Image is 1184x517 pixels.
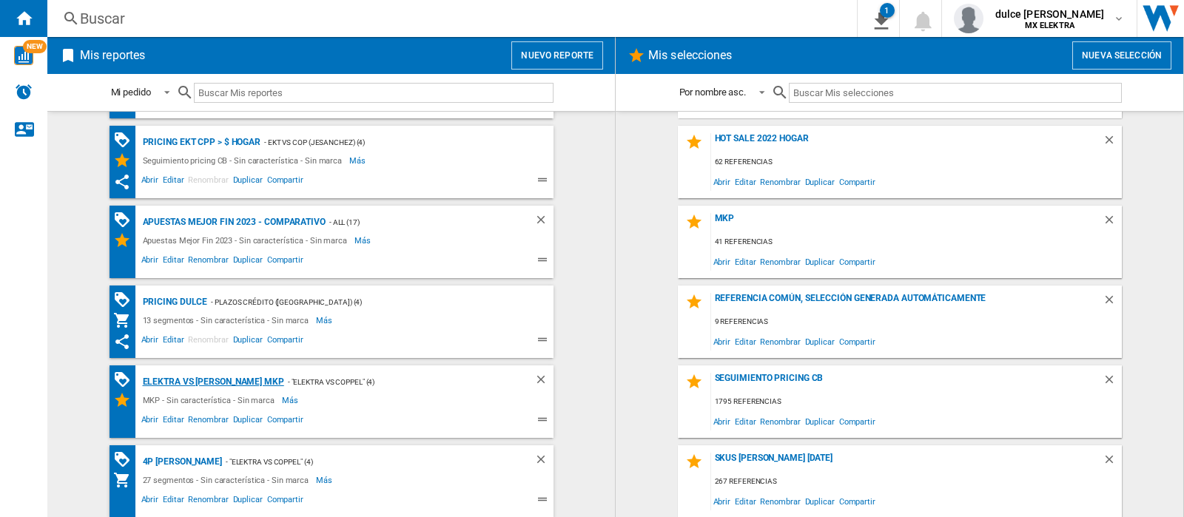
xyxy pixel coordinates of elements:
[113,211,139,229] div: Matriz de PROMOCIONES
[265,253,306,271] span: Compartir
[837,251,878,271] span: Compartir
[316,311,334,329] span: Más
[113,371,139,389] div: Matriz de PROMOCIONES
[113,471,139,489] div: Mi colección
[837,172,878,192] span: Compartir
[113,311,139,329] div: Mi colección
[837,491,878,511] span: Compartir
[139,493,161,510] span: Abrir
[837,411,878,431] span: Compartir
[139,293,208,311] div: Pricing Dulce
[113,232,139,249] div: Mis Selecciones
[711,331,733,351] span: Abrir
[113,450,139,469] div: Matriz de PROMOCIONES
[733,251,758,271] span: Editar
[139,373,284,391] div: ELEKTRA VS [PERSON_NAME] MKP
[222,453,505,471] div: - "Elektra vs Coppel" (4)
[260,133,523,152] div: - EKT vs Cop (jesanchez) (4)
[139,471,317,489] div: 27 segmentos - Sin característica - Sin marca
[139,173,161,191] span: Abrir
[758,251,802,271] span: Renombrar
[711,251,733,271] span: Abrir
[231,413,265,430] span: Duplicar
[139,333,161,351] span: Abrir
[711,172,733,192] span: Abrir
[354,232,373,249] span: Más
[113,391,139,409] div: Mis Selecciones
[139,253,161,271] span: Abrir
[80,8,818,29] div: Buscar
[14,46,33,65] img: wise-card.svg
[880,3,895,18] div: 1
[284,373,505,391] div: - "Elektra vs Coppel" (4)
[139,453,222,471] div: 4P [PERSON_NAME]
[265,173,306,191] span: Compartir
[316,471,334,489] span: Más
[733,411,758,431] span: Editar
[161,253,186,271] span: Editar
[803,411,837,431] span: Duplicar
[995,7,1105,21] span: dulce [PERSON_NAME]
[711,213,1103,233] div: MKP
[803,331,837,351] span: Duplicar
[113,131,139,149] div: Matriz de PROMOCIONES
[711,393,1122,411] div: 1795 referencias
[711,373,1103,393] div: Seguimiento pricing CB
[139,391,282,409] div: MKP - Sin característica - Sin marca
[186,173,230,191] span: Renombrar
[711,153,1122,172] div: 62 referencias
[231,253,265,271] span: Duplicar
[161,333,186,351] span: Editar
[161,173,186,191] span: Editar
[803,491,837,511] span: Duplicar
[186,413,230,430] span: Renombrar
[837,331,878,351] span: Compartir
[139,152,350,169] div: Seguimiento pricing CB - Sin característica - Sin marca
[139,232,354,249] div: Apuestas Mejor Fin 2023 - Sin característica - Sin marca
[186,333,230,351] span: Renombrar
[349,152,368,169] span: Más
[789,83,1121,103] input: Buscar Mis selecciones
[265,493,306,510] span: Compartir
[265,333,306,351] span: Compartir
[186,493,230,510] span: Renombrar
[711,293,1103,313] div: Referencia común, selección generada automáticamente
[679,87,747,98] div: Por nombre asc.
[711,473,1122,491] div: 267 referencias
[265,413,306,430] span: Compartir
[15,83,33,101] img: alerts-logo.svg
[113,291,139,309] div: Matriz de PROMOCIONES
[1072,41,1171,70] button: Nueva selección
[207,293,523,311] div: - Plazos Crédito ([GEOGRAPHIC_DATA]) (4)
[139,133,261,152] div: Pricing EKT CPP > $ Hogar
[534,213,554,232] div: Borrar
[231,493,265,510] span: Duplicar
[111,87,151,98] div: Mi pedido
[511,41,603,70] button: Nuevo reporte
[231,333,265,351] span: Duplicar
[161,493,186,510] span: Editar
[758,411,802,431] span: Renombrar
[711,453,1103,473] div: SKUs [PERSON_NAME] [DATE]
[758,172,802,192] span: Renombrar
[161,413,186,430] span: Editar
[711,411,733,431] span: Abrir
[1103,213,1122,233] div: Borrar
[326,213,505,232] div: - ALL (17)
[758,491,802,511] span: Renombrar
[711,133,1103,153] div: Hot Sale 2022 HOGAR
[113,173,131,191] ng-md-icon: Este reporte se ha compartido contigo
[1103,133,1122,153] div: Borrar
[194,83,554,103] input: Buscar Mis reportes
[534,453,554,471] div: Borrar
[1025,21,1074,30] b: MX ELEKTRA
[23,40,47,53] span: NEW
[711,313,1122,331] div: 9 referencias
[113,333,131,351] ng-md-icon: Este reporte se ha compartido contigo
[1103,293,1122,313] div: Borrar
[186,253,230,271] span: Renombrar
[733,172,758,192] span: Editar
[954,4,983,33] img: profile.jpg
[282,391,300,409] span: Más
[231,173,265,191] span: Duplicar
